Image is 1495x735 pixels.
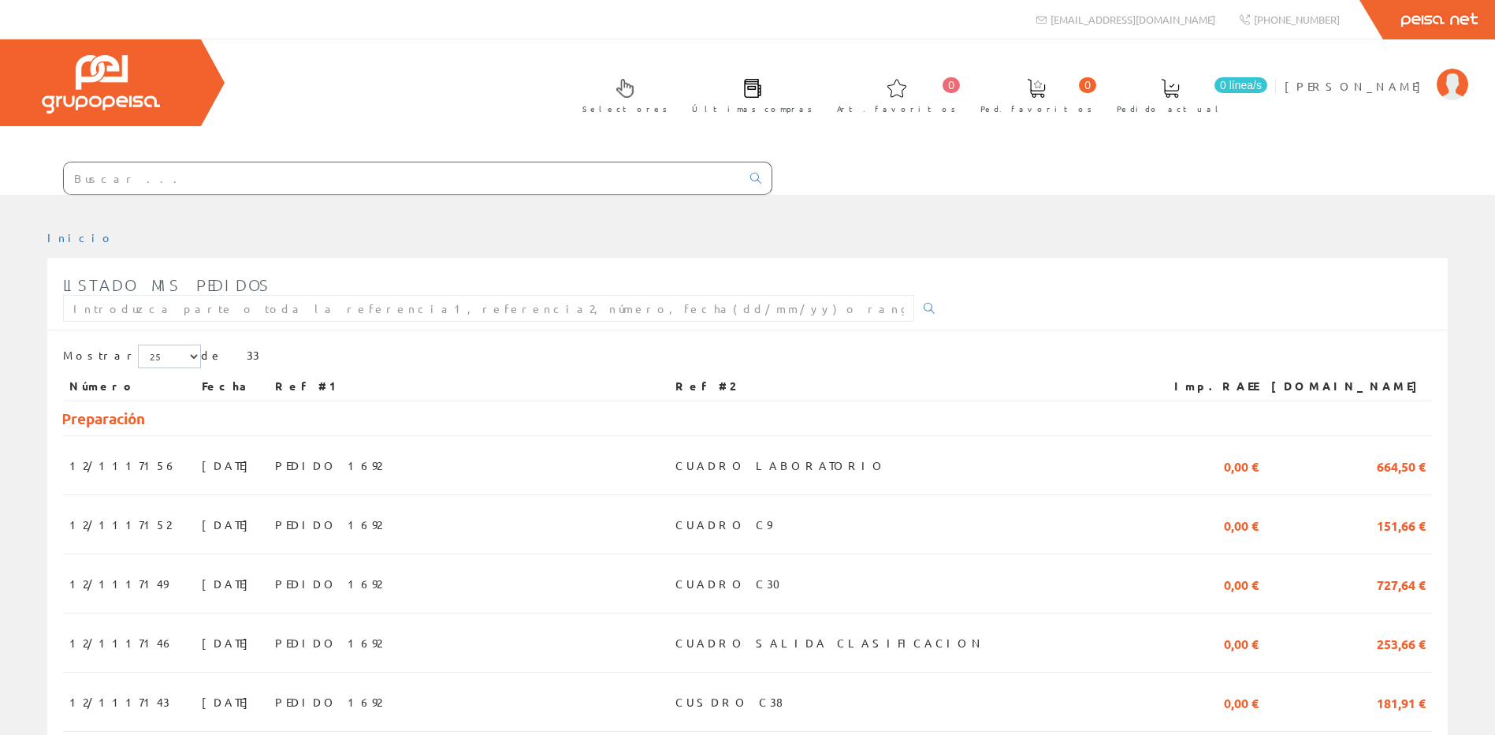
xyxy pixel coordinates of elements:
[1377,511,1426,538] span: 151,66 €
[138,345,201,368] select: Mostrar
[1214,77,1267,93] span: 0 línea/s
[63,345,1432,372] div: de 33
[582,101,668,117] span: Selectores
[676,65,820,123] a: Últimas compras
[202,629,256,656] span: [DATE]
[269,372,670,401] th: Ref #1
[275,688,381,715] span: PEDIDO 1692
[1254,13,1340,26] span: [PHONE_NUMBER]
[69,688,169,715] span: 12/1117143
[202,511,256,538] span: [DATE]
[63,345,201,368] label: Mostrar
[675,511,772,538] span: CUADRO C9
[69,511,171,538] span: 12/1117152
[1224,452,1259,479] span: 0,00 €
[837,101,956,117] span: Art. favoritos
[64,162,741,194] input: Buscar ...
[202,452,256,479] span: [DATE]
[61,409,145,428] span: Preparación
[1285,65,1468,80] a: [PERSON_NAME]
[69,570,168,597] span: 12/1117149
[275,629,381,656] span: PEDIDO 1692
[195,372,269,401] th: Fecha
[1224,570,1259,597] span: 0,00 €
[1051,13,1215,26] span: [EMAIL_ADDRESS][DOMAIN_NAME]
[63,372,195,401] th: Número
[275,570,381,597] span: PEDIDO 1692
[675,629,984,656] span: CUADRO SALIDA CLASIFICACION
[202,688,256,715] span: [DATE]
[692,101,813,117] span: Últimas compras
[47,230,114,244] a: Inicio
[1224,629,1259,656] span: 0,00 €
[42,55,160,114] img: Grupo Peisa
[1377,688,1426,715] span: 181,91 €
[1377,570,1426,597] span: 727,64 €
[1147,372,1265,401] th: Imp.RAEE
[1265,372,1432,401] th: [DOMAIN_NAME]
[275,452,381,479] span: PEDIDO 1692
[567,65,675,123] a: Selectores
[275,511,381,538] span: PEDIDO 1692
[1377,629,1426,656] span: 253,66 €
[1224,511,1259,538] span: 0,00 €
[63,275,270,294] span: Listado mis pedidos
[1285,78,1429,94] span: [PERSON_NAME]
[63,295,914,322] input: Introduzca parte o toda la referencia1, referencia2, número, fecha(dd/mm/yy) o rango de fechas(dd...
[669,372,1147,401] th: Ref #2
[1377,452,1426,479] span: 664,50 €
[1117,101,1224,117] span: Pedido actual
[980,101,1092,117] span: Ped. favoritos
[1079,77,1096,93] span: 0
[1224,688,1259,715] span: 0,00 €
[69,629,174,656] span: 12/1117146
[943,77,960,93] span: 0
[675,452,887,479] span: CUADRO LABORATORIO
[675,570,790,597] span: CUADRO C30
[202,570,256,597] span: [DATE]
[69,452,177,479] span: 12/1117156
[675,688,783,715] span: CUSDRO C38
